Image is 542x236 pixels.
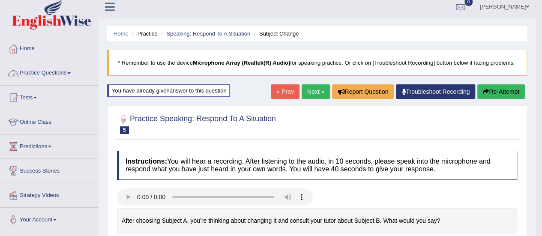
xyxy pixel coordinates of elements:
a: Online Class [0,110,98,131]
a: Tests [0,86,98,107]
button: Re-Attempt [477,84,525,99]
h2: Practice Speaking: Respond To A Situation [117,113,276,134]
li: Practice [130,30,157,38]
b: Microphone Array (Realtek(R) Audio) [193,60,290,66]
div: After choosing Subject A, you’re thinking about changing it and consult your tutor about Subject ... [117,208,517,234]
a: Speaking: Respond To A Situation [166,30,250,37]
a: Home [114,30,129,37]
li: Subject Change [252,30,299,38]
a: Practice Questions [0,61,98,83]
b: Instructions: [126,158,167,165]
span: 5 [120,126,129,134]
blockquote: * Remember to use the device for speaking practice. Or click on [Troubleshoot Recording] button b... [107,50,527,76]
button: Report Question [332,84,394,99]
a: Home [0,37,98,58]
a: Troubleshoot Recording [396,84,475,99]
a: Strategy Videos [0,183,98,205]
a: Your Account [0,208,98,229]
a: « Prev [271,84,299,99]
h4: You will hear a recording. After listening to the audio, in 10 seconds, please speak into the mic... [117,151,517,179]
a: Success Stories [0,159,98,180]
div: You have already given answer to this question [107,84,230,97]
a: Next » [302,84,330,99]
a: Predictions [0,134,98,156]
